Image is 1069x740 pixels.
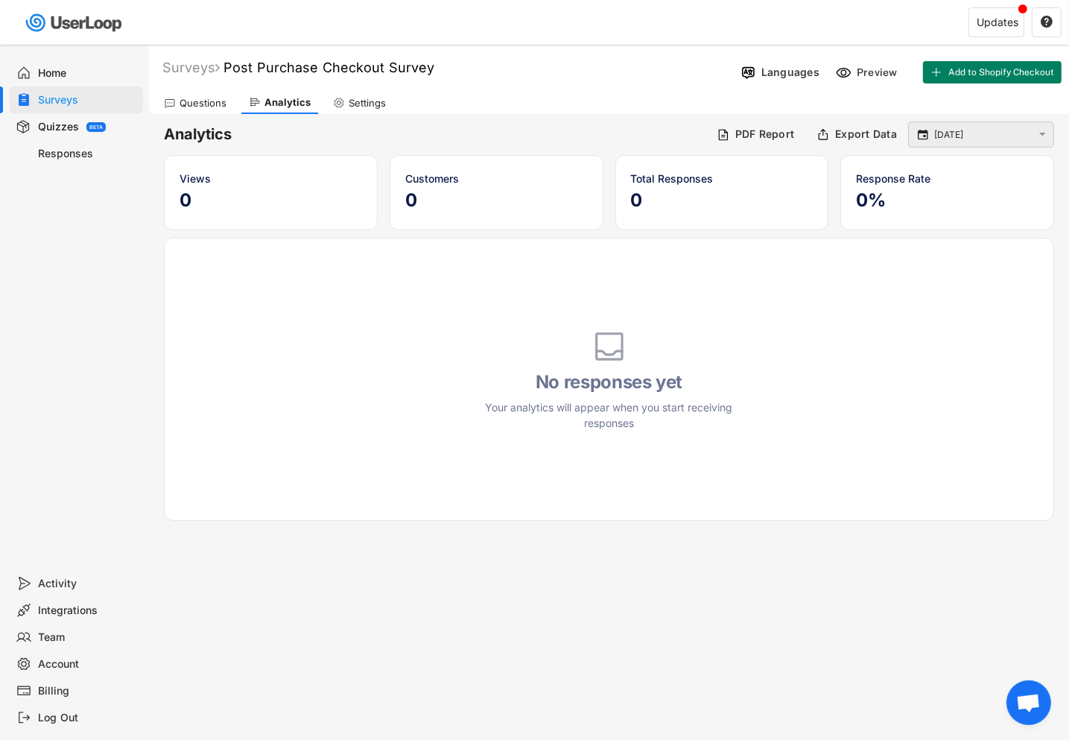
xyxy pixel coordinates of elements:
[856,189,1038,212] h5: 0%
[164,124,705,145] h6: Analytics
[39,604,137,618] div: Integrations
[180,171,362,186] div: Views
[39,577,137,591] div: Activity
[39,630,137,645] div: Team
[934,127,1032,142] input: Select Date Range
[740,65,756,80] img: Language%20Icon.svg
[1006,680,1051,725] div: Open chat
[475,371,743,393] h4: No responses yet
[857,66,901,79] div: Preview
[1040,16,1053,29] button: 
[39,657,137,671] div: Account
[923,61,1062,83] button: Add to Shopify Checkout
[39,711,137,725] div: Log Out
[761,66,819,79] div: Languages
[919,127,929,141] text: 
[39,66,137,80] div: Home
[180,97,226,110] div: Questions
[38,120,79,134] div: Quizzes
[631,171,813,186] div: Total Responses
[835,127,897,141] div: Export Data
[223,60,434,75] font: Post Purchase Checkout Survey
[180,189,362,212] h5: 0
[948,68,1054,77] span: Add to Shopify Checkout
[475,399,743,431] div: Your analytics will appear when you start receiving responses
[977,17,1018,28] div: Updates
[856,171,1038,186] div: Response Rate
[1036,128,1050,141] button: 
[39,147,137,161] div: Responses
[162,59,220,76] div: Surveys
[1041,15,1053,28] text: 
[349,97,386,110] div: Settings
[916,128,930,142] button: 
[405,189,588,212] h5: 0
[1040,128,1047,141] text: 
[89,124,103,130] div: BETA
[405,171,588,186] div: Customers
[264,96,311,109] div: Analytics
[39,93,137,107] div: Surveys
[735,127,795,141] div: PDF Report
[631,189,813,212] h5: 0
[22,7,127,38] img: userloop-logo-01.svg
[39,684,137,698] div: Billing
